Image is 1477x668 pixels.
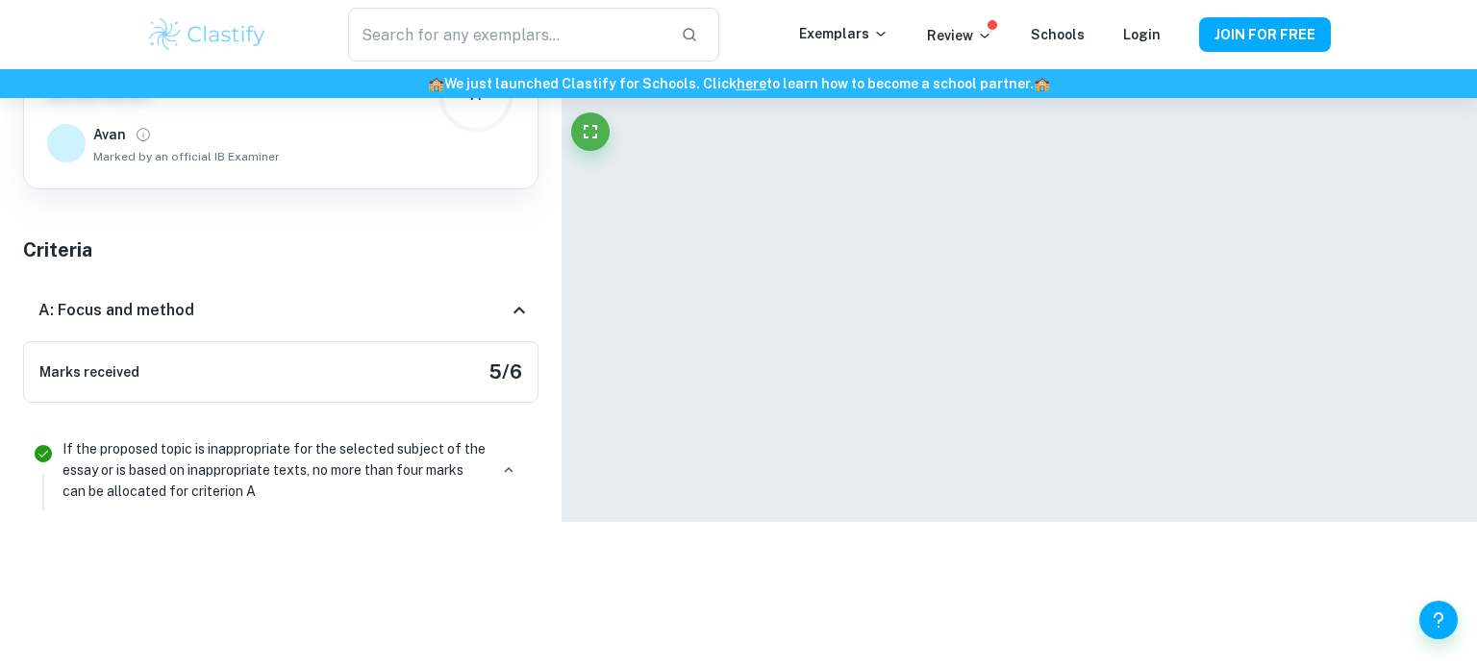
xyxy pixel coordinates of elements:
[23,235,538,264] h5: Criteria
[38,299,194,322] h6: A: Focus and method
[571,112,610,151] button: Fullscreen
[93,148,280,165] span: Marked by an official IB Examiner
[799,23,889,44] p: Exemplars
[1199,17,1331,52] button: JOIN FOR FREE
[737,76,766,91] a: here
[488,358,522,386] h5: 5 / 6
[4,73,1473,94] h6: We just launched Clastify for Schools. Click to learn how to become a school partner.
[32,442,55,465] svg: Correct
[927,25,992,46] p: Review
[23,280,538,341] div: A: Focus and method
[1031,27,1085,42] a: Schools
[130,121,157,148] button: View full profile
[348,8,665,62] input: Search for any exemplars...
[146,15,268,54] img: Clastify logo
[93,124,126,145] h6: Avan
[39,361,139,383] h6: Marks received
[1123,27,1161,42] a: Login
[1034,76,1050,91] span: 🏫
[63,438,488,502] p: If the proposed topic is inappropriate for the selected subject of the essay or is based on inapp...
[428,76,444,91] span: 🏫
[1419,601,1458,639] button: Help and Feedback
